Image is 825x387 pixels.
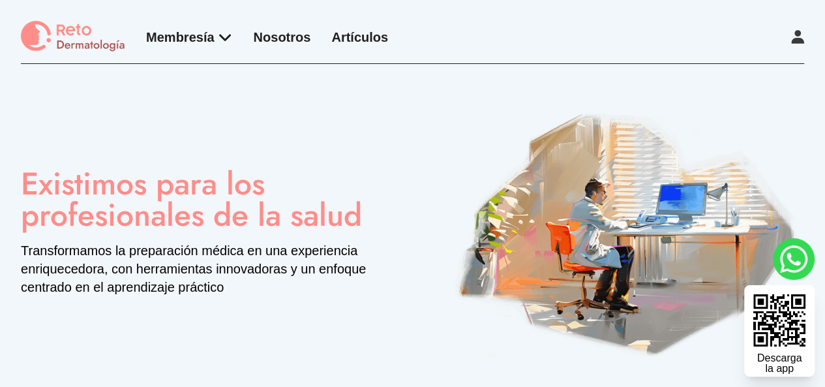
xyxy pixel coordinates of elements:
div: Descarga la app [757,353,802,374]
div: Membresía [146,28,233,46]
a: Artículos [331,30,388,44]
a: Nosotros [254,30,311,44]
img: App [444,106,805,359]
h1: Existimos para los profesionales de la salud [21,168,382,231]
p: Transformamos la preparación médica en una experiencia enriquecedora, con herramientas innovadora... [21,241,382,296]
img: logo Reto dermatología [21,21,125,53]
a: whatsapp button [773,238,815,280]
